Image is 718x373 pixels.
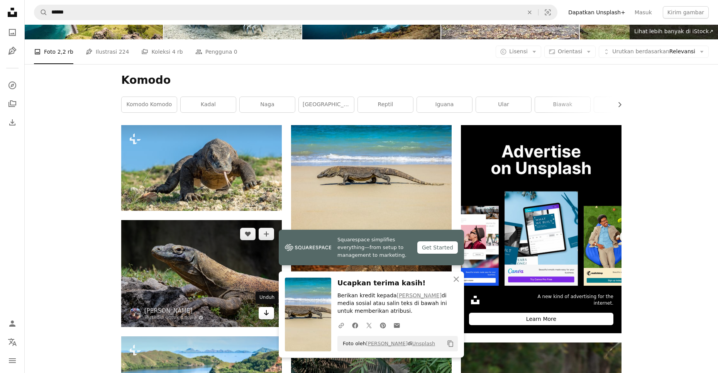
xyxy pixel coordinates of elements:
[461,125,621,286] img: file-1635990755334-4bfd90f37242image
[417,97,472,112] a: Iguana
[285,242,331,253] img: file-1747939142011-51e5cc87e3c9
[181,97,236,112] a: kadal
[444,337,457,350] button: Salin ke papan klip
[337,292,458,315] p: Berikan kredit kepada di media sosial atau salin teks di bawah ini untuk memberikan atribusi.
[521,5,538,20] button: Hapus
[279,230,464,265] a: Squarespace simplifies everything—from setup to management to marketing.Get Started
[558,48,582,54] span: Orientasi
[121,270,282,277] a: kadal coklat dan hitam di batu abu-abu
[121,73,621,87] h1: Komodo
[525,293,613,307] span: A new kind of advertising for the internet.
[256,292,278,304] div: Unduh
[121,125,282,210] img: Komodo dengan lidah bercabang mengendus udara. Potret close-up. Komodo, nama ilmiah: Varanus komo...
[195,39,237,64] a: Pengguna 0
[291,125,452,232] img: kadal di pantai
[509,48,528,54] span: Lisensi
[34,5,47,20] button: Pencarian di Unsplash
[5,25,20,40] a: Foto
[172,47,183,56] span: 4 rb
[496,46,541,58] button: Lisensi
[5,353,20,368] button: Menu
[469,294,481,306] img: file-1631306537910-2580a29a3cfcimage
[121,220,282,327] img: kadal coklat dan hitam di batu abu-abu
[630,24,718,39] a: Lihat lebih banyak di iStock↗
[259,228,274,240] button: Tambahkan ke koleksi
[5,334,20,350] button: Bahasa
[34,5,557,20] form: Temuka visual di seluruh situs
[119,47,129,56] span: 224
[538,5,557,20] button: Pencarian visual
[544,46,596,58] button: Orientasi
[240,97,295,112] a: naga
[358,97,413,112] a: reptil
[141,39,183,64] a: Koleksi 4 rb
[630,6,657,19] a: Masuk
[5,5,20,22] a: Beranda — Unsplash
[461,125,621,333] a: A new kind of advertising for the internet.Learn More
[362,317,376,333] a: Bagikan di Twitter
[613,97,621,112] button: gulir daftar ke kanan
[339,337,435,350] span: Foto oleh di
[337,236,411,259] span: Squarespace simplifies everything—from setup to management to marketing.
[476,97,531,112] a: ular
[417,241,458,254] div: Get Started
[234,47,237,56] span: 0
[5,96,20,112] a: Koleksi
[5,78,20,93] a: Jelajahi
[397,292,442,298] a: [PERSON_NAME]
[144,315,203,321] a: Tersedia untuk disewa
[663,6,709,19] button: Kirim gambar
[5,43,20,59] a: Ilustrasi
[86,39,129,64] a: Ilustrasi 224
[291,175,452,182] a: kadal di pantai
[366,341,408,346] a: [PERSON_NAME]
[612,48,669,54] span: Urutkan berdasarkan
[259,307,274,319] a: Unduh
[564,6,630,19] a: Dapatkan Unsplash+
[129,308,141,320] img: Buka profil Joshua J. Cotten
[144,307,203,315] a: [PERSON_NAME]
[348,317,362,333] a: Bagikan di Facebook
[594,97,649,112] a: buaya
[634,28,713,34] span: Lihat lebih banyak di iStock ↗
[5,316,20,331] a: Masuk/Daftar
[535,97,590,112] a: biawak
[5,115,20,130] a: Riwayat Pengunduhan
[390,317,404,333] a: Bagikan melalui email
[412,341,435,346] a: Unsplash
[299,97,354,112] a: [GEOGRAPHIC_DATA]
[376,317,390,333] a: Bagikan di Pinterest
[122,97,177,112] a: Komodo komodo
[240,228,256,240] button: Sukai
[612,48,695,56] span: Relevansi
[469,313,613,325] div: Learn More
[337,278,458,289] h3: Ucapkan terima kasih!
[599,46,709,58] button: Urutkan berdasarkanRelevansi
[121,164,282,171] a: Komodo dengan lidah bercabang mengendus udara. Potret close-up. Komodo, nama ilmiah: Varanus komo...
